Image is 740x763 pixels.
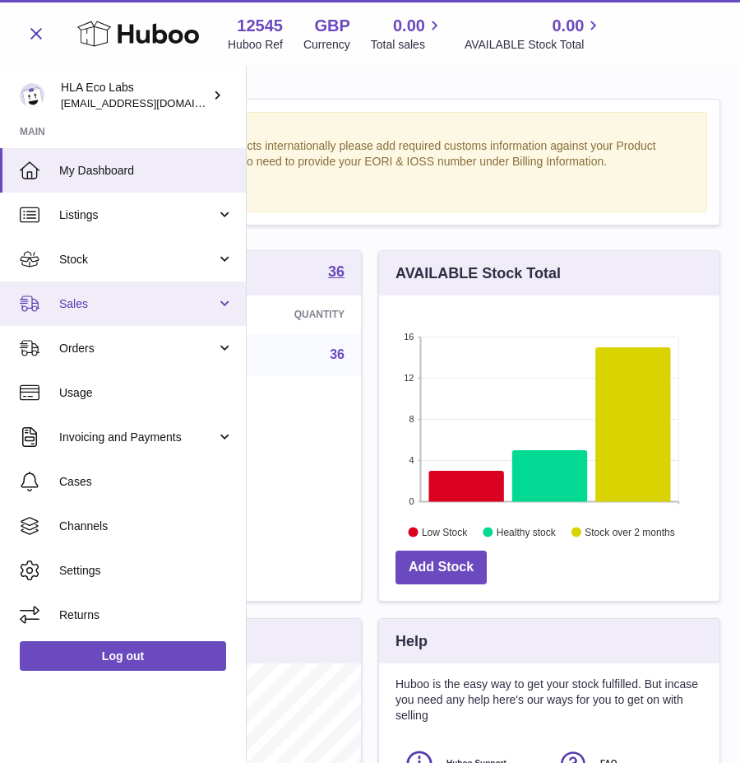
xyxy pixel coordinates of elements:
strong: 36 [328,264,345,279]
span: Stock [59,252,216,268]
text: Low Stock [422,527,468,538]
text: 8 [409,414,414,424]
a: 0.00 Total sales [371,15,444,53]
strong: Notice [42,121,698,137]
a: Log out [20,641,226,671]
strong: 12545 [237,15,283,37]
div: Huboo Ref [228,37,283,53]
span: Returns [59,607,234,623]
text: 4 [409,455,414,465]
span: Listings [59,207,216,223]
h3: AVAILABLE Stock Total [395,263,561,283]
span: 0.00 [552,15,584,37]
span: Invoicing and Payments [59,430,216,445]
span: AVAILABLE Stock Total [465,37,604,53]
text: 12 [404,373,414,383]
text: Healthy stock [497,527,557,538]
th: Quantity [200,295,361,333]
a: 36 [330,347,345,361]
span: Total sales [371,37,444,53]
text: Stock over 2 months [585,527,674,538]
span: My Dashboard [59,163,234,179]
span: Channels [59,519,234,534]
span: Orders [59,341,216,356]
span: Cases [59,474,234,490]
a: Add Stock [395,551,487,584]
a: 0.00 AVAILABLE Stock Total [465,15,604,53]
span: [EMAIL_ADDRESS][DOMAIN_NAME] [61,96,242,109]
span: Settings [59,563,234,579]
div: If you're planning on sending your products internationally please add required customs informati... [42,138,698,202]
a: 36 [328,264,345,282]
span: 0.00 [393,15,425,37]
span: Usage [59,385,234,401]
strong: GBP [314,15,349,37]
text: 0 [409,496,414,506]
text: 16 [404,332,414,342]
div: HLA Eco Labs [61,80,209,111]
div: Currency [303,37,350,53]
p: Huboo is the easy way to get your stock fulfilled. But incase you need any help here's our ways f... [395,677,703,723]
h3: Help [395,631,428,651]
img: clinton@newgendirect.com [20,83,44,108]
span: Sales [59,296,216,312]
